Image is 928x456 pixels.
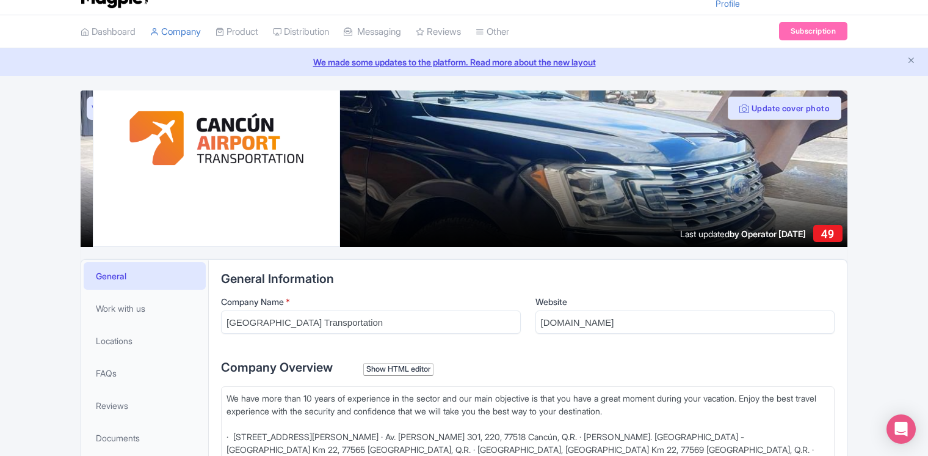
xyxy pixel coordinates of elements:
h2: General Information [221,272,835,285]
a: Company [150,15,201,49]
a: Messaging [344,15,401,49]
a: Reviews [416,15,461,49]
a: View as visitor [87,97,147,120]
span: Website [535,296,567,307]
div: Last updated [680,227,806,240]
span: Company Name [221,296,284,307]
div: Open Intercom Messenger [886,414,916,444]
a: Locations [84,327,206,355]
a: Documents [84,424,206,452]
button: Update cover photo [728,97,841,120]
a: Reviews [84,392,206,419]
span: Work with us [96,302,145,315]
a: Product [216,15,258,49]
span: General [96,270,126,282]
span: Reviews [96,399,128,412]
img: bb5uh7vjkknomuas5bin.png [118,40,314,237]
a: FAQs [84,359,206,387]
a: Dashboard [81,15,136,49]
span: by Operator [DATE] [730,229,806,239]
a: We made some updates to the platform. Read more about the new layout [7,56,921,68]
span: Company Overview [221,360,333,375]
span: Locations [96,334,132,347]
a: Subscription [779,22,847,40]
a: General [84,262,206,290]
span: FAQs [96,367,117,380]
a: Other [476,15,509,49]
span: Documents [96,432,140,444]
a: Work with us [84,295,206,322]
span: 49 [821,227,834,240]
a: Distribution [273,15,329,49]
button: Close announcement [907,54,916,68]
div: Show HTML editor [363,363,433,376]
